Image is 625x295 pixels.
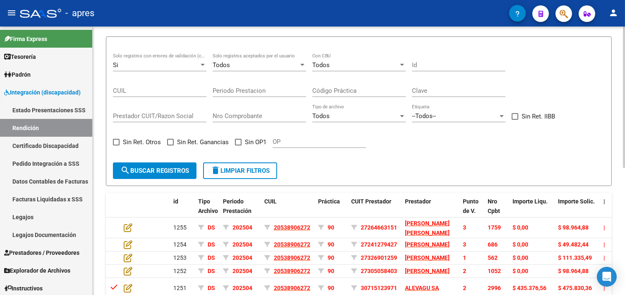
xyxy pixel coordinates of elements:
span: 20538906272 [274,285,310,291]
span: | [603,285,605,291]
span: Padrón [4,70,31,79]
span: 1 [463,254,466,261]
span: 20538906272 [274,241,310,248]
span: [PERSON_NAME] [405,268,450,274]
span: DS [208,268,215,274]
span: CUIL [264,198,277,205]
span: Sin Ret. Ganancias [177,137,229,147]
span: | [603,224,605,231]
span: Sin OP1 [245,137,266,147]
mat-icon: check [109,282,119,292]
button: Limpiar filtros [203,162,277,179]
span: Instructivos [4,284,43,293]
span: $ 0,00 [512,224,528,231]
mat-icon: menu [7,8,17,18]
span: ALEVAGU SA [405,285,439,291]
span: --Todos-- [412,112,436,120]
span: 27264663151 [361,224,397,231]
datatable-header-cell: Importe Liqu. [509,193,555,229]
span: Tesorería [4,52,36,61]
mat-icon: person [608,8,618,18]
span: 202504 [232,224,252,231]
span: | [603,198,605,205]
span: DS [208,254,215,261]
span: 562 [488,254,498,261]
span: 27241279427 [361,241,397,248]
span: CUIT Prestador [351,198,391,205]
span: 2 [463,285,466,291]
span: 202504 [232,254,252,261]
span: 90 [328,285,334,291]
span: 27305058403 [361,268,397,274]
datatable-header-cell: Prestador [402,193,460,229]
span: $ 0,00 [512,254,528,261]
datatable-header-cell: Periodo Prestación [220,193,261,229]
span: 90 [328,224,334,231]
span: 3 [463,241,466,248]
datatable-header-cell: Punto de V. [460,193,484,229]
span: DS [208,224,215,231]
span: 3 [463,224,466,231]
span: 1759 [488,224,501,231]
span: 20538906272 [274,254,310,261]
span: 30715123971 [361,285,397,291]
span: [PERSON_NAME] [405,254,450,261]
span: Práctica [318,198,340,205]
span: [PERSON_NAME] [405,241,450,248]
span: | [603,254,605,261]
span: 2 [463,268,466,274]
span: 27326901259 [361,254,397,261]
span: Si [113,61,118,69]
span: DS [208,285,215,291]
div: 1253 [173,253,192,263]
span: 686 [488,241,498,248]
span: Buscar registros [120,167,189,174]
mat-icon: search [120,165,130,175]
span: 20538906272 [274,224,310,231]
span: Importe Liqu. [512,198,548,205]
span: 2996 [488,285,501,291]
span: Periodo Prestación [223,198,251,214]
datatable-header-cell: Práctica [315,193,348,229]
div: Open Intercom Messenger [597,267,617,287]
span: Prestador [405,198,431,205]
button: Buscar registros [113,162,196,179]
span: Explorador de Archivos [4,266,70,275]
span: Firma Express [4,34,47,44]
span: 202504 [232,285,252,291]
span: [PERSON_NAME] [PERSON_NAME] [405,220,450,236]
span: $ 0,00 [512,241,528,248]
datatable-header-cell: CUIT Prestador [348,193,402,229]
span: $ 435.376,56 [512,285,546,291]
span: $ 111.335,49 [558,254,592,261]
datatable-header-cell: id [170,193,195,229]
span: $ 0,00 [512,268,528,274]
span: Todos [312,61,330,69]
span: Todos [312,112,330,120]
span: Limpiar filtros [211,167,270,174]
span: DS [208,241,215,248]
span: id [173,198,178,205]
span: Nro Cpbt [488,198,500,214]
span: Tipo Archivo [198,198,218,214]
span: Sin Ret. Otros [123,137,161,147]
span: $ 49.482,44 [558,241,589,248]
span: 202504 [232,241,252,248]
datatable-header-cell: Importe Solic. [555,193,600,229]
datatable-header-cell: Tipo Archivo [195,193,220,229]
span: 20538906272 [274,268,310,274]
span: Integración (discapacidad) [4,88,81,97]
span: Todos [213,61,230,69]
span: Sin Ret. IIBB [522,111,555,121]
div: 1251 [173,283,192,293]
span: $ 475.830,36 [558,285,592,291]
span: 90 [328,268,334,274]
mat-icon: delete [211,165,220,175]
div: 1255 [173,223,192,232]
div: 1252 [173,266,192,276]
span: | [603,241,605,248]
span: $ 98.964,88 [558,224,589,231]
span: $ 98.964,88 [558,268,589,274]
span: - apres [65,4,94,22]
span: Importe Solic. [558,198,595,205]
